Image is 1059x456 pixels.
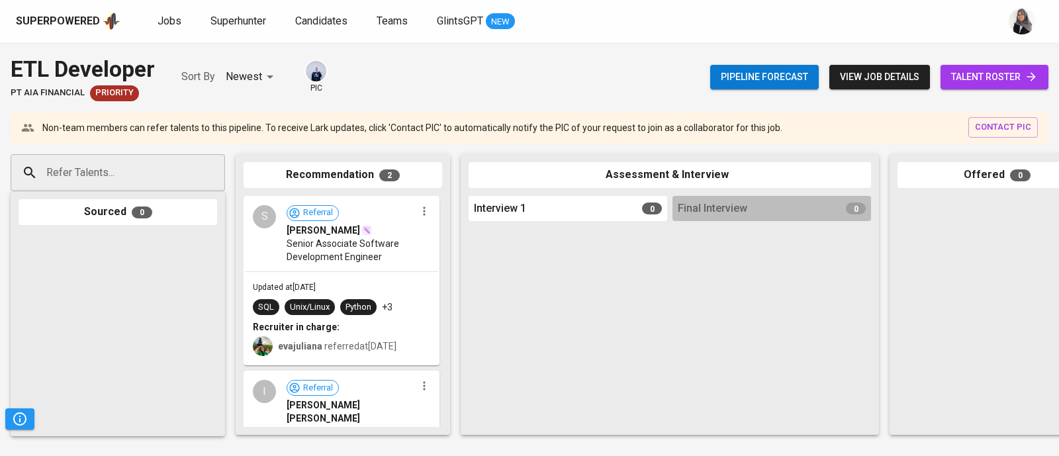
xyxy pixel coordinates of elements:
[710,65,819,89] button: Pipeline forecast
[287,224,360,237] span: [PERSON_NAME]
[103,11,120,31] img: app logo
[90,87,139,99] span: Priority
[951,69,1038,85] span: talent roster
[437,15,483,27] span: GlintsGPT
[253,380,276,403] div: I
[678,201,747,216] span: Final Interview
[5,408,34,430] button: Pipeline Triggers
[469,162,871,188] div: Assessment & Interview
[382,300,392,314] p: +3
[132,206,152,218] span: 0
[287,398,416,425] span: [PERSON_NAME] [PERSON_NAME]
[840,69,919,85] span: view job details
[210,13,269,30] a: Superhunter
[345,301,371,314] div: Python
[158,13,184,30] a: Jobs
[19,199,217,225] div: Sourced
[258,301,274,314] div: SQL
[295,13,350,30] a: Candidates
[968,117,1038,138] button: contact pic
[474,201,526,216] span: Interview 1
[253,283,316,292] span: Updated at [DATE]
[941,65,1048,89] a: talent roster
[1010,169,1031,181] span: 0
[210,15,266,27] span: Superhunter
[642,203,662,214] span: 0
[290,301,330,314] div: Unix/Linux
[278,341,322,351] b: evajuliana
[42,121,782,134] p: Non-team members can refer talents to this pipeline. To receive Lark updates, click 'Contact PIC'...
[278,341,396,351] span: referred at [DATE]
[295,15,347,27] span: Candidates
[379,169,400,181] span: 2
[377,13,410,30] a: Teams
[253,322,340,332] b: Recruiter in charge:
[298,206,338,219] span: Referral
[298,382,338,394] span: Referral
[304,60,328,94] div: pic
[287,237,416,263] span: Senior Associate Software Development Engineer
[377,15,408,27] span: Teams
[11,87,85,99] span: PT AIA FINANCIAL
[16,11,120,31] a: Superpoweredapp logo
[486,15,515,28] span: NEW
[361,225,372,236] img: magic_wand.svg
[721,69,808,85] span: Pipeline forecast
[253,205,276,228] div: S
[16,14,100,29] div: Superpowered
[11,53,155,85] div: ETL Developer
[846,203,866,214] span: 0
[306,61,326,81] img: annisa@glints.com
[244,162,442,188] div: Recommendation
[181,69,215,85] p: Sort By
[253,336,273,356] img: eva@glints.com
[437,13,515,30] a: GlintsGPT NEW
[226,69,262,85] p: Newest
[975,120,1031,135] span: contact pic
[158,15,181,27] span: Jobs
[829,65,930,89] button: view job details
[1009,8,1035,34] img: sinta.windasari@glints.com
[90,85,139,101] div: New Job received from Demand Team
[226,65,278,89] div: Newest
[218,171,220,174] button: Open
